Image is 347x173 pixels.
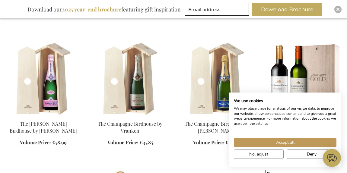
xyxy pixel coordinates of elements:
a: The Rosé Champagne Birdhouse by Pommery [5,113,82,119]
img: Close [336,8,340,11]
img: The Champagne Birdhouse by Pommery [178,40,256,118]
button: Deny all cookies [287,149,336,159]
form: marketing offers and promotions [185,3,251,17]
div: Download our featuring gift inspiration [25,3,183,16]
h2: We use cookies [234,98,336,104]
img: Les Grand Chemins Wine Package [265,40,342,118]
iframe: belco-activator-frame [323,149,341,167]
label: Sort By [284,14,298,19]
a: The Champagne Birdhouse by Pommery [178,113,256,119]
span: Volume Price: [20,139,51,146]
span: €58.99 [52,139,67,146]
input: Email address [185,3,249,16]
button: Download Brochure [252,3,322,16]
img: The Rosé Champagne Birdhouse by Pommery [5,40,82,118]
a: Volume Price: €49.90 [193,139,240,146]
span: Deny [307,151,317,157]
img: The Champagne Birdhouse by Vranken [92,40,169,118]
a: The [PERSON_NAME] Birdhouse by [PERSON_NAME] [10,121,77,134]
span: Volume Price: [193,139,224,146]
b: 2025 year-end brochure [62,6,121,13]
button: Accept all cookies [234,138,336,147]
a: Volume Price: €58.99 [20,139,67,146]
span: No, adjust [249,151,268,157]
div: Close [334,6,342,13]
p: We may place these for analysis of our visitor data, to improve our website, show personalised co... [234,106,336,126]
span: €49.90 [225,139,240,146]
a: The Champagne Birdhouse by [PERSON_NAME] [185,121,249,134]
button: Adjust cookie preferences [234,149,284,159]
span: Accept all [276,139,294,146]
